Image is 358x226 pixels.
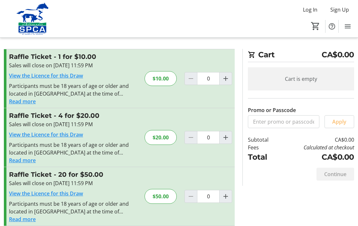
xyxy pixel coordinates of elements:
button: Increment by one [220,190,232,202]
h3: Raffle Ticket - 1 for $10.00 [9,52,137,61]
td: Subtotal [248,136,278,144]
button: Help [325,20,338,33]
button: Read more [9,98,36,105]
input: Raffle Ticket Quantity [197,131,220,144]
td: CA$0.00 [279,136,354,144]
div: $10.00 [145,71,177,86]
span: Log In [303,6,317,14]
button: Increment by one [220,131,232,144]
input: Enter promo or passcode [248,115,319,128]
button: Log In [298,5,323,15]
div: Sales will close on [DATE] 11:59 PM [9,120,137,128]
a: View the Licence for this Draw [9,72,83,79]
div: Participants must be 18 years of age or older and located in [GEOGRAPHIC_DATA] at the time of pur... [9,141,137,156]
td: Total [248,151,278,163]
span: Apply [332,118,346,126]
h3: Raffle Ticket - 20 for $50.00 [9,170,137,179]
h3: Raffle Ticket - 4 for $20.00 [9,111,137,120]
td: CA$0.00 [279,151,354,163]
span: Sign Up [330,6,349,14]
td: Fees [248,144,278,151]
div: Sales will close on [DATE] 11:59 PM [9,179,137,187]
button: Sign Up [325,5,354,15]
div: Participants must be 18 years of age or older and located in [GEOGRAPHIC_DATA] at the time of pur... [9,200,137,215]
div: Sales will close on [DATE] 11:59 PM [9,61,137,69]
div: Cart is empty [248,67,354,90]
button: Read more [9,215,36,223]
button: Apply [325,115,354,128]
td: Calculated at checkout [279,144,354,151]
a: View the Licence for this Draw [9,190,83,197]
h2: Cart [248,49,354,62]
input: Raffle Ticket Quantity [197,190,220,203]
label: Promo or Passcode [248,106,296,114]
input: Raffle Ticket Quantity [197,72,220,85]
button: Cart [310,20,321,32]
div: $20.00 [145,130,177,145]
a: View the Licence for this Draw [9,131,83,138]
img: Alberta SPCA's Logo [4,3,61,35]
div: $50.00 [145,189,177,204]
button: Menu [341,20,354,33]
button: Increment by one [220,72,232,85]
button: Read more [9,156,36,164]
div: Participants must be 18 years of age or older and located in [GEOGRAPHIC_DATA] at the time of pur... [9,82,137,98]
span: CA$0.00 [322,49,354,61]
